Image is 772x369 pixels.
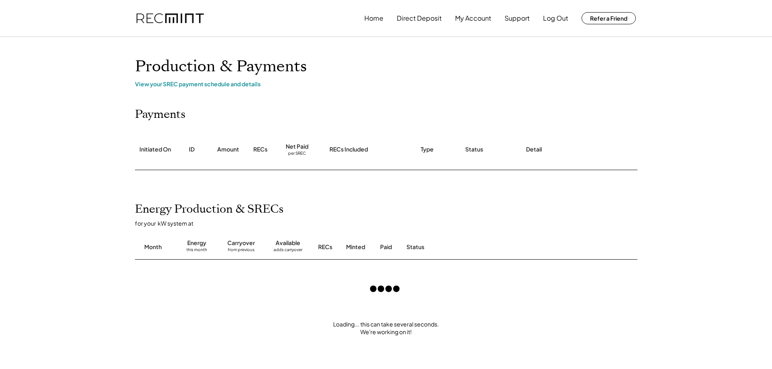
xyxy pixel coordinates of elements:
[139,145,171,154] div: Initiated On
[227,239,255,247] div: Carryover
[346,243,365,251] div: Minted
[318,243,332,251] div: RECs
[286,143,308,151] div: Net Paid
[135,80,637,87] div: View your SREC payment schedule and details
[421,145,434,154] div: Type
[187,239,206,247] div: Energy
[186,247,207,255] div: this month
[135,108,186,122] h2: Payments
[135,220,646,227] div: for your kW system at
[217,145,239,154] div: Amount
[135,57,637,76] h1: Production & Payments
[137,13,204,23] img: recmint-logotype%403x.png
[276,239,300,247] div: Available
[228,247,254,255] div: from previous
[582,12,636,24] button: Refer a Friend
[253,145,267,154] div: RECs
[380,243,392,251] div: Paid
[189,145,195,154] div: ID
[465,145,483,154] div: Status
[288,151,306,157] div: per SREC
[455,10,491,26] button: My Account
[543,10,568,26] button: Log Out
[364,10,383,26] button: Home
[127,320,646,336] div: Loading... this can take several seconds. We're working on it!
[135,203,284,216] h2: Energy Production & SRECs
[329,145,368,154] div: RECs Included
[406,243,544,251] div: Status
[144,243,162,251] div: Month
[526,145,542,154] div: Detail
[397,10,442,26] button: Direct Deposit
[274,247,302,255] div: adds carryover
[505,10,530,26] button: Support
